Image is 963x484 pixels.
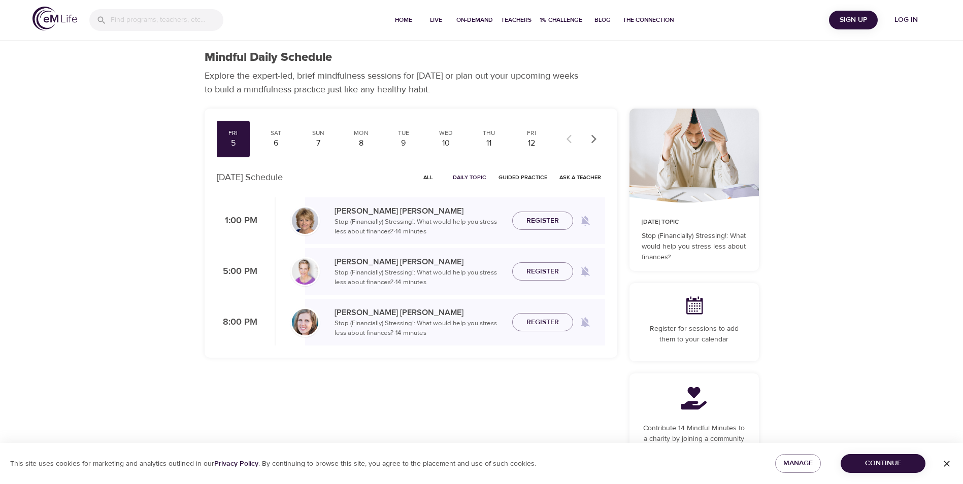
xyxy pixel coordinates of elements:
[416,172,441,182] span: All
[555,169,605,185] button: Ask a Teacher
[111,9,223,31] input: Find programs, teachers, etc...
[783,457,813,470] span: Manage
[335,268,504,288] p: Stop (Financially) Stressing!: What would help you stress less about finances? · 14 minutes
[348,137,374,149] div: 8
[512,212,573,230] button: Register
[292,309,318,335] img: Breon_Michel-min.jpg
[217,214,257,228] p: 1:00 PM
[456,15,493,25] span: On-Demand
[217,316,257,329] p: 8:00 PM
[221,137,246,149] div: 5
[476,137,502,149] div: 11
[434,137,459,149] div: 10
[829,11,878,29] button: Sign Up
[775,454,821,473] button: Manage
[526,265,559,278] span: Register
[573,310,597,334] span: Remind me when a class goes live every Friday at 8:00 PM
[306,137,331,149] div: 7
[391,129,416,137] div: Tue
[217,170,283,184] p: [DATE] Schedule
[540,15,582,25] span: 1% Challenge
[263,129,288,137] div: Sat
[476,129,502,137] div: Thu
[573,209,597,233] span: Remind me when a class goes live every Friday at 1:00 PM
[841,454,925,473] button: Continue
[292,208,318,234] img: Lisa_Wickham-min.jpg
[32,7,77,30] img: logo
[642,324,747,345] p: Register for sessions to add them to your calendar
[519,129,544,137] div: Fri
[833,14,874,26] span: Sign Up
[217,265,257,279] p: 5:00 PM
[292,258,318,285] img: kellyb.jpg
[221,129,246,137] div: Fri
[501,15,532,25] span: Teachers
[434,129,459,137] div: Wed
[642,231,747,263] p: Stop (Financially) Stressing!: What would help you stress less about finances?
[882,11,931,29] button: Log in
[391,15,416,25] span: Home
[306,129,331,137] div: Sun
[335,217,504,237] p: Stop (Financially) Stressing!: What would help you stress less about finances? · 14 minutes
[494,169,551,185] button: Guided Practice
[512,262,573,281] button: Register
[590,15,615,25] span: Blog
[449,169,490,185] button: Daily Topic
[348,129,374,137] div: Mon
[526,215,559,227] span: Register
[512,313,573,332] button: Register
[526,316,559,329] span: Register
[205,50,332,65] h1: Mindful Daily Schedule
[642,218,747,227] p: [DATE] Topic
[263,137,288,149] div: 6
[335,319,504,338] p: Stop (Financially) Stressing!: What would help you stress less about finances? · 14 minutes
[559,172,601,182] span: Ask a Teacher
[335,205,504,217] p: [PERSON_NAME] [PERSON_NAME]
[886,14,926,26] span: Log in
[214,459,258,468] a: Privacy Policy
[335,256,504,268] p: [PERSON_NAME] [PERSON_NAME]
[623,15,674,25] span: The Connection
[335,306,504,319] p: [PERSON_NAME] [PERSON_NAME]
[642,423,747,455] p: Contribute 14 Mindful Minutes to a charity by joining a community and completing this program.
[391,137,416,149] div: 9
[499,172,547,182] span: Guided Practice
[424,15,448,25] span: Live
[519,137,544,149] div: 12
[412,169,445,185] button: All
[205,69,585,96] p: Explore the expert-led, brief mindfulness sessions for [DATE] or plan out your upcoming weeks to ...
[849,457,917,470] span: Continue
[453,172,486,182] span: Daily Topic
[573,259,597,284] span: Remind me when a class goes live every Friday at 5:00 PM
